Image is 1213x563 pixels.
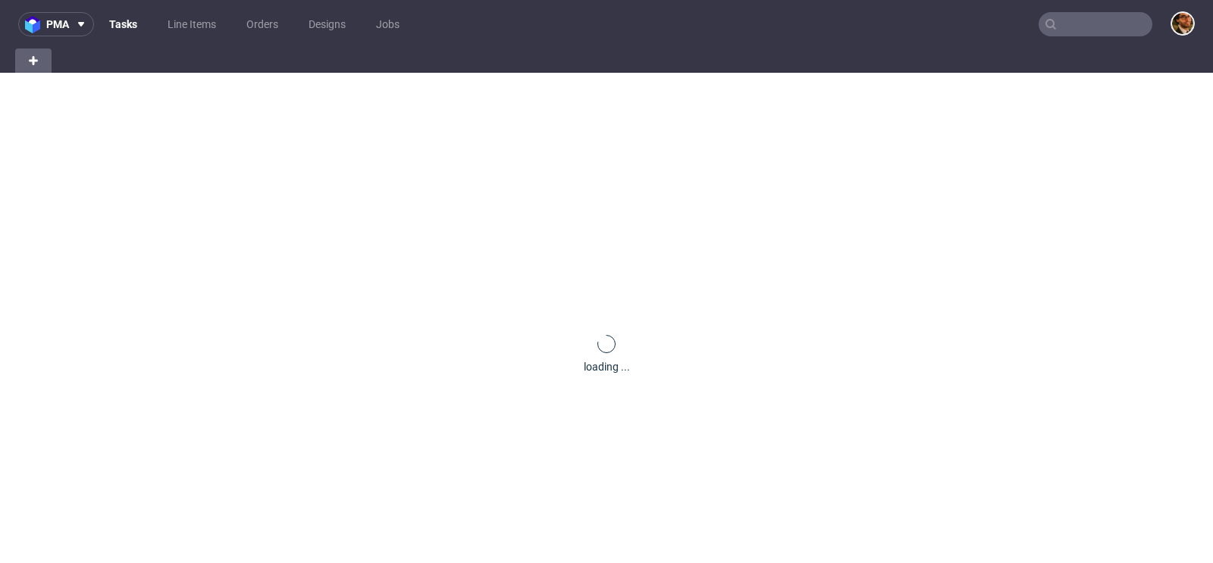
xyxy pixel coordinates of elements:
button: pma [18,12,94,36]
a: Jobs [367,12,409,36]
a: Line Items [158,12,225,36]
img: logo [25,16,46,33]
div: loading ... [584,359,630,374]
a: Orders [237,12,287,36]
a: Tasks [100,12,146,36]
span: pma [46,19,69,30]
img: Matteo Corsico [1172,13,1193,34]
a: Designs [299,12,355,36]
